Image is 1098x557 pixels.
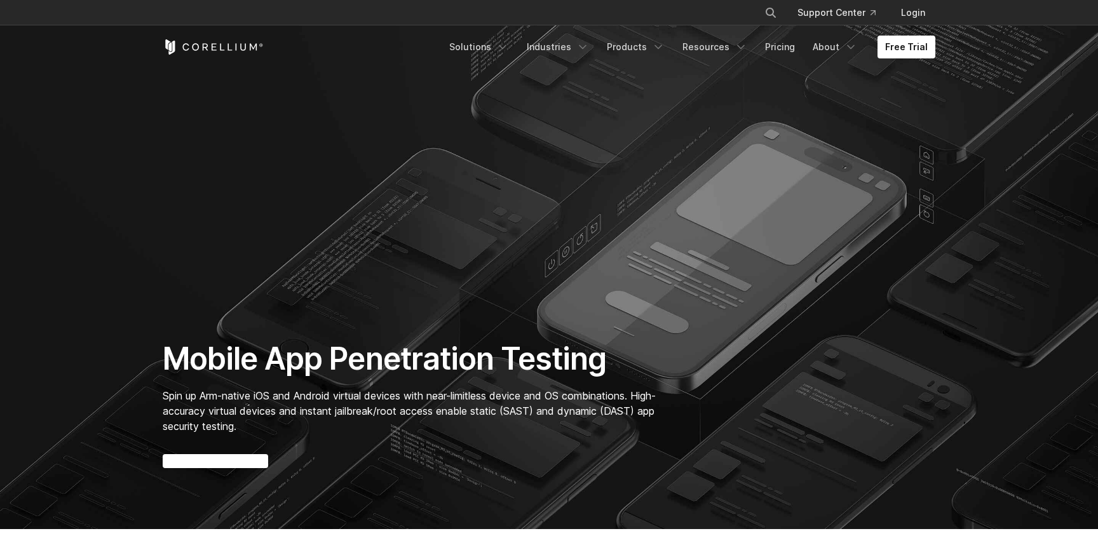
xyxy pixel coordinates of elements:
[163,340,669,378] h1: Mobile App Penetration Testing
[163,39,264,55] a: Corellium Home
[599,36,672,58] a: Products
[442,36,935,58] div: Navigation Menu
[442,36,517,58] a: Solutions
[675,36,755,58] a: Resources
[805,36,865,58] a: About
[878,36,935,58] a: Free Trial
[749,1,935,24] div: Navigation Menu
[787,1,886,24] a: Support Center
[757,36,803,58] a: Pricing
[163,389,656,433] span: Spin up Arm-native iOS and Android virtual devices with near-limitless device and OS combinations...
[519,36,597,58] a: Industries
[891,1,935,24] a: Login
[759,1,782,24] button: Search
